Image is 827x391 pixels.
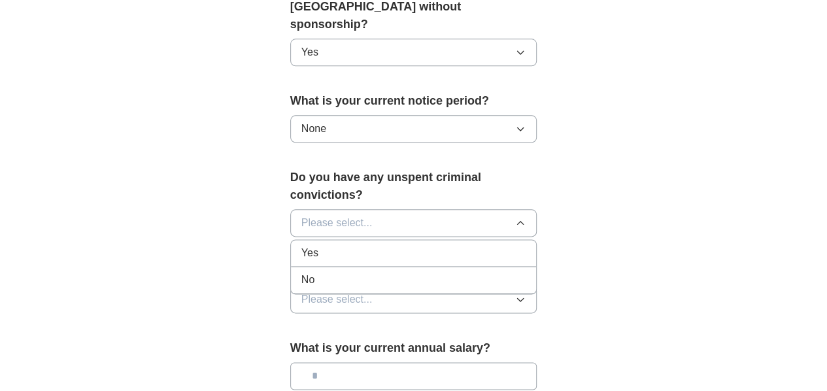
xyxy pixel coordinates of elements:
button: Please select... [290,286,537,313]
button: Yes [290,39,537,66]
span: None [301,121,326,137]
button: None [290,115,537,143]
label: What is your current notice period? [290,92,537,110]
label: Do you have any unspent criminal convictions? [290,169,537,204]
button: Please select... [290,209,537,237]
label: What is your current annual salary? [290,339,537,357]
span: Yes [301,44,318,60]
span: No [301,272,314,288]
span: Please select... [301,292,373,307]
span: Yes [301,245,318,261]
span: Please select... [301,215,373,231]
